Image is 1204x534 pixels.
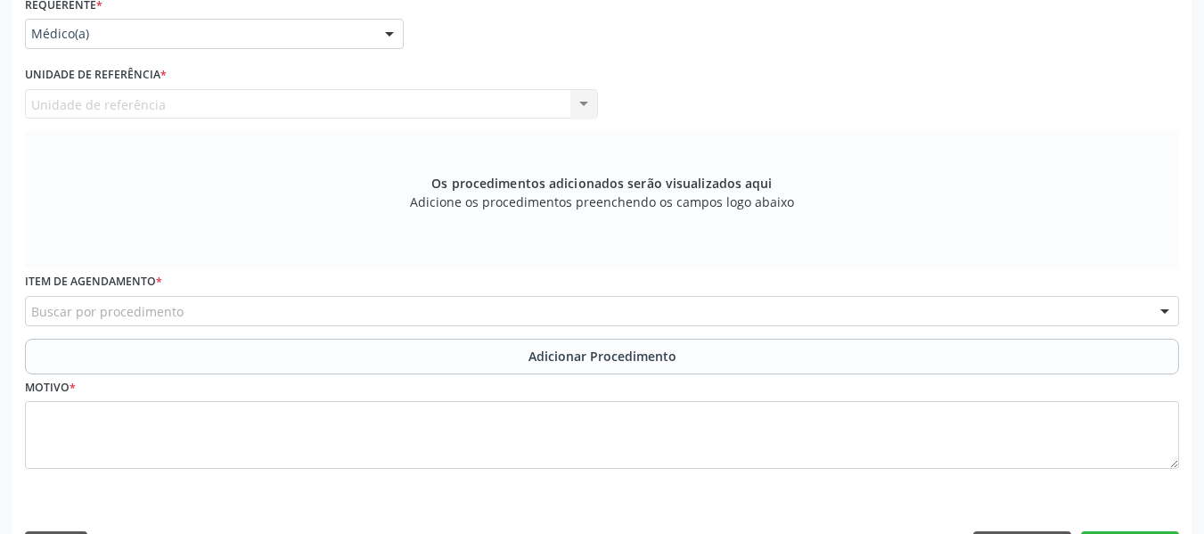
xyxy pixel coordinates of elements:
span: Os procedimentos adicionados serão visualizados aqui [431,174,772,193]
span: Adicionar Procedimento [528,347,676,366]
span: Médico(a) [31,25,367,43]
label: Item de agendamento [25,268,162,296]
label: Unidade de referência [25,62,167,89]
label: Motivo [25,374,76,402]
span: Buscar por procedimento [31,302,184,321]
span: Adicione os procedimentos preenchendo os campos logo abaixo [410,193,794,211]
button: Adicionar Procedimento [25,339,1179,374]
